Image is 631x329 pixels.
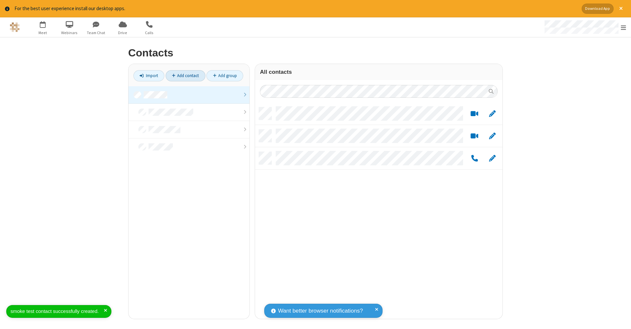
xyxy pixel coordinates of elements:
[84,30,108,36] span: Team Chat
[133,70,164,81] a: Import
[2,17,27,37] button: Logo
[538,17,631,37] div: Open menu
[206,70,243,81] a: Add group
[582,4,614,14] button: Download App
[468,110,481,118] button: Start a video meeting
[11,308,104,315] div: smoke test contact successfully created.
[14,5,577,12] div: For the best user experience install our desktop apps.
[468,132,481,140] button: Start a video meeting
[128,47,503,59] h2: Contacts
[110,30,135,36] span: Drive
[486,132,499,140] button: Edit
[255,103,502,319] div: grid
[260,69,498,75] h3: All contacts
[468,154,481,162] button: Call by phone
[166,70,205,81] a: Add contact
[278,307,363,315] span: Want better browser notifications?
[486,110,499,118] button: Edit
[486,154,499,162] button: Edit
[10,22,20,32] img: QA Selenium DO NOT DELETE OR CHANGE
[57,30,82,36] span: Webinars
[616,4,626,14] button: Close alert
[137,30,162,36] span: Calls
[31,30,55,36] span: Meet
